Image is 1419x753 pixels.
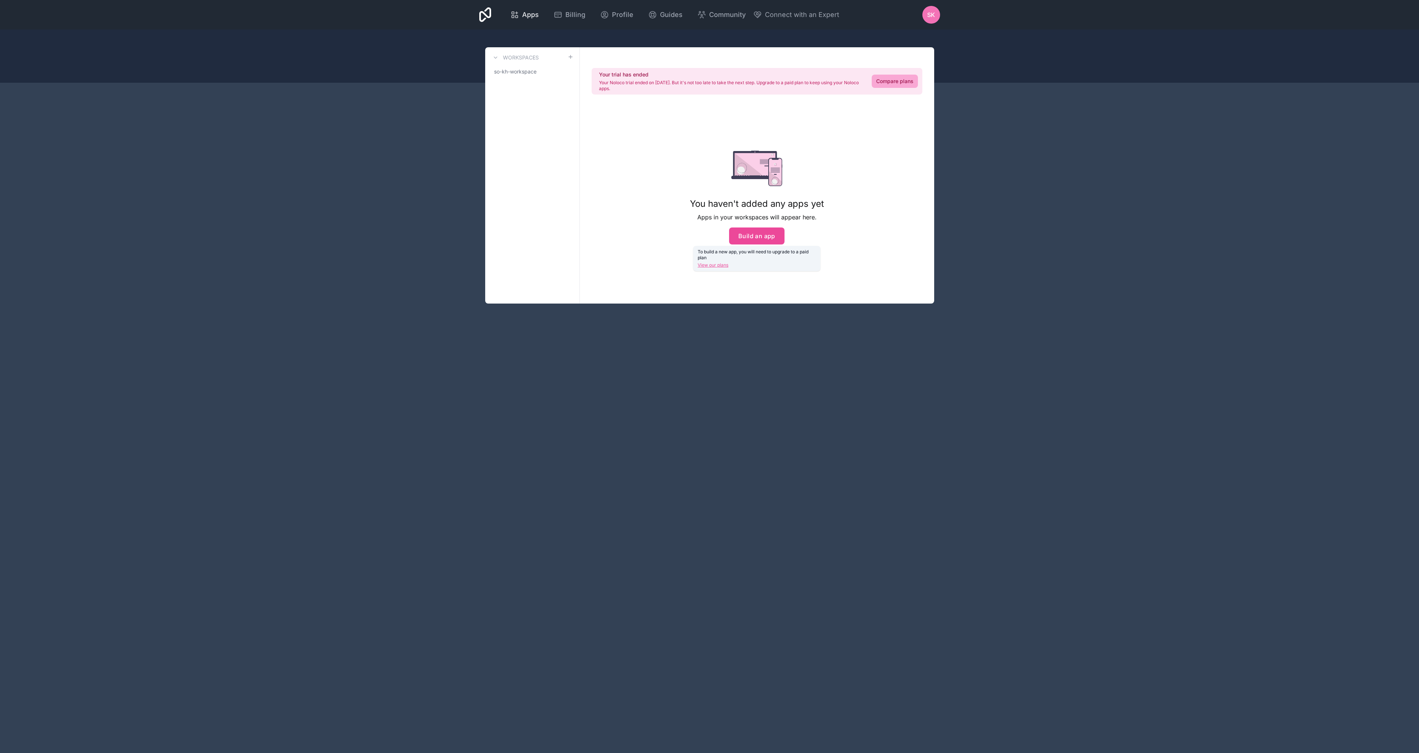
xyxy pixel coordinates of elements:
span: Billing [565,10,585,20]
h1: You haven't added any apps yet [690,198,824,210]
a: Profile [594,7,639,23]
a: Community [691,7,752,23]
span: Apps [522,10,539,20]
a: so-kh-workspace [491,65,574,78]
img: empty state [731,151,783,186]
a: Workspaces [491,53,539,62]
p: Your Noloco trial ended on [DATE]. But it's not too late to take the next step. Upgrade to a paid... [599,80,863,92]
button: Build an app [729,227,785,244]
h2: Your trial has ended [599,71,863,78]
span: Community [709,10,746,20]
button: Connect with an Expert [753,10,839,20]
a: Guides [642,7,688,23]
a: Compare plans [872,75,918,88]
span: sk [927,10,935,19]
p: Apps in your workspaces will appear here. [690,213,824,222]
p: To build a new app, you will need to upgrade to a paid plan [698,249,816,261]
span: Profile [612,10,633,20]
h3: Workspaces [503,54,539,61]
span: Guides [660,10,683,20]
a: Apps [504,7,545,23]
a: Billing [548,7,591,23]
span: so-kh-workspace [494,68,537,75]
a: View our plans [698,262,816,268]
span: Connect with an Expert [765,10,839,20]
